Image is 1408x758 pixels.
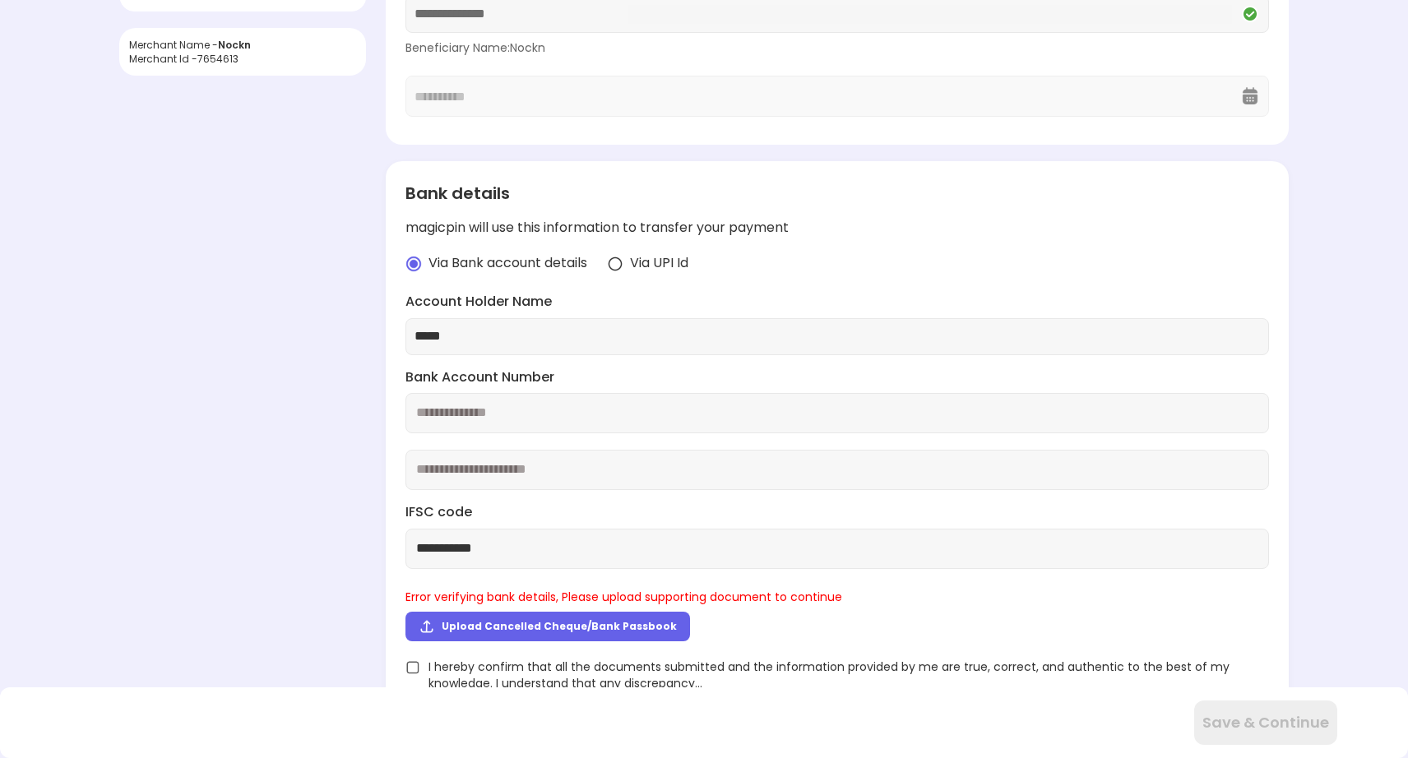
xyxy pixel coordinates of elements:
[405,589,1268,605] div: Error verifying bank details, Please upload supporting document to continue
[405,660,420,675] img: unchecked
[428,254,587,273] span: Via Bank account details
[1194,700,1337,745] button: Save & Continue
[1240,4,1260,24] img: Q2VREkDUCX-Nh97kZdnvclHTixewBtwTiuomQU4ttMKm5pUNxe9W_NURYrLCGq_Mmv0UDstOKswiepyQhkhj-wqMpwXa6YfHU...
[607,256,623,272] img: radio
[129,38,356,52] div: Merchant Name -
[405,503,1268,522] label: IFSC code
[442,619,677,633] span: Upload Cancelled Cheque/Bank Passbook
[405,39,1268,56] div: Beneficiary Name: Nockn
[218,38,251,52] span: Nockn
[405,219,1268,238] div: magicpin will use this information to transfer your payment
[428,659,1268,691] span: I hereby confirm that all the documents submitted and the information provided by me are true, co...
[405,256,422,272] img: radio
[630,254,688,273] span: Via UPI Id
[129,52,356,66] div: Merchant Id - 7654613
[405,181,1268,206] div: Bank details
[419,618,435,635] img: upload
[405,293,1268,312] label: Account Holder Name
[405,368,1268,387] label: Bank Account Number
